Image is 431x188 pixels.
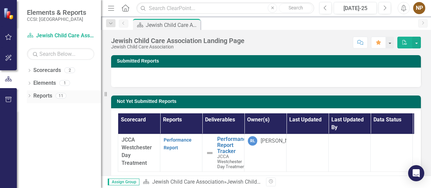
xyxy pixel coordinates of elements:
a: Performance Report Tracker [217,136,249,154]
h3: Submitted Reports [117,59,418,64]
div: 2 [64,68,75,73]
a: Scorecards [33,67,61,74]
img: Not Defined [206,149,214,157]
div: [DATE]-25 [336,4,374,12]
td: Double-Click to Edit Right Click for Context Menu [202,134,244,172]
div: Jewish Child Care Association [111,44,244,49]
span: Search [289,5,303,10]
button: [DATE]-25 [334,2,377,14]
button: Search [279,3,312,13]
input: Search ClearPoint... [136,2,314,14]
div: Jewish Child Care Association Landing Page [227,179,333,185]
span: JCCA Westchester Day Treatment [122,137,152,166]
small: CCSI: [GEOGRAPHIC_DATA] [27,16,86,22]
a: Elements [33,79,56,87]
h3: Not Yet Submitted Reports [117,99,418,104]
div: 1 [59,80,70,86]
button: NP [413,2,425,14]
a: Jewish Child Care Association [152,179,224,185]
div: Jewish Child Care Association Landing Page [111,37,244,44]
div: [PERSON_NAME] [261,137,301,145]
div: 11 [56,93,66,99]
input: Search Below... [27,48,94,60]
span: Elements & Reports [27,8,86,16]
div: Jewish Child Care Association Landing Page [146,21,199,29]
div: Open Intercom Messenger [408,165,424,181]
a: Performance Report [164,137,192,150]
td: Double-Click to Edit [371,134,413,172]
div: » [143,178,261,186]
span: JCCA Westchester Day Treatment [217,154,246,169]
a: Jewish Child Care Association [27,32,94,40]
div: RL [248,136,257,146]
span: Assign Group [108,179,139,185]
img: ClearPoint Strategy [3,8,15,20]
a: Reports [33,92,52,100]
